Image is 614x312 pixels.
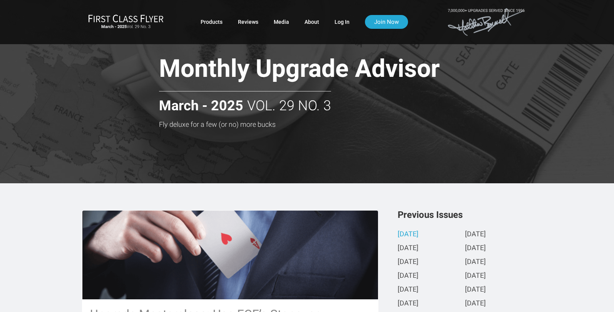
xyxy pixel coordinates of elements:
[335,15,350,29] a: Log In
[304,15,319,29] a: About
[465,231,486,239] a: [DATE]
[274,15,289,29] a: Media
[465,300,486,308] a: [DATE]
[88,14,164,22] img: First Class Flyer
[365,15,408,29] a: Join Now
[159,91,331,114] h2: Vol. 29 No. 3
[465,258,486,266] a: [DATE]
[159,55,494,85] h1: Monthly Upgrade Advisor
[398,286,418,294] a: [DATE]
[101,24,127,29] strong: March - 2025
[159,121,494,128] h3: Fly deluxe for a few (or no) more bucks
[465,244,486,252] a: [DATE]
[398,244,418,252] a: [DATE]
[398,300,418,308] a: [DATE]
[88,24,164,30] small: Vol. 29 No. 3
[398,231,418,239] a: [DATE]
[465,286,486,294] a: [DATE]
[88,14,164,30] a: First Class FlyerMarch - 2025Vol. 29 No. 3
[465,272,486,280] a: [DATE]
[238,15,258,29] a: Reviews
[398,258,418,266] a: [DATE]
[159,98,243,114] strong: March - 2025
[398,272,418,280] a: [DATE]
[398,210,532,219] h3: Previous Issues
[201,15,223,29] a: Products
